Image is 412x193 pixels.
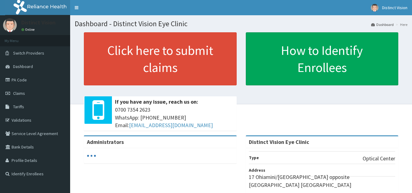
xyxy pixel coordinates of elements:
[246,32,399,85] a: How to Identify Enrollees
[249,173,396,189] p: 17 Ohiamini/[GEOGRAPHIC_DATA] opposite [GEOGRAPHIC_DATA] [GEOGRAPHIC_DATA]
[129,122,213,129] a: [EMAIL_ADDRESS][DOMAIN_NAME]
[249,138,309,145] strong: Distinct Vision Eye Clinic
[13,50,44,56] span: Switch Providers
[371,4,378,12] img: User Image
[371,22,394,27] a: Dashboard
[249,167,265,173] b: Address
[363,155,395,163] p: Optical Center
[87,151,96,160] svg: audio-loading
[382,5,407,10] span: Distinct Vision
[75,20,407,28] h1: Dashboard - Distinct Vision Eye Clinic
[3,18,17,32] img: User Image
[84,32,237,85] a: Click here to submit claims
[115,106,234,129] span: 0700 7354 2623 WhatsApp: [PHONE_NUMBER] Email:
[87,138,124,145] b: Administrators
[394,22,407,27] li: Here
[115,98,198,105] b: If you have any issue, reach us on:
[13,104,24,109] span: Tariffs
[21,20,56,25] p: Distinct Vision
[13,91,25,96] span: Claims
[249,155,259,160] b: Type
[13,64,33,69] span: Dashboard
[21,27,36,32] a: Online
